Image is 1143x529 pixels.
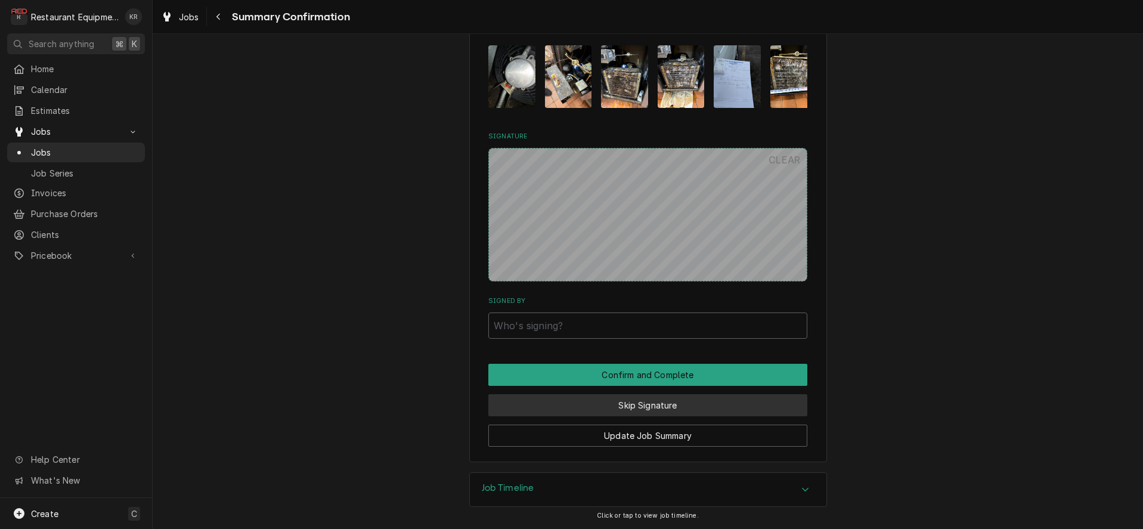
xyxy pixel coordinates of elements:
[132,38,137,50] span: K
[31,83,139,96] span: Calendar
[488,132,807,281] div: Signature
[469,472,827,507] div: Job Timeline
[31,208,139,220] span: Purchase Orders
[31,167,139,180] span: Job Series
[658,45,705,108] img: VvRwRnyS0OoAISqlUADz
[7,101,145,120] a: Estimates
[470,473,826,506] button: Accordion Details Expand Trigger
[228,9,350,25] span: Summary Confirmation
[115,38,123,50] span: ⌘
[488,364,807,386] button: Confirm and Complete
[31,187,139,199] span: Invoices
[7,471,145,490] a: Go to What's New
[761,148,807,172] button: CLEAR
[7,204,145,224] a: Purchase Orders
[7,163,145,183] a: Job Series
[156,7,204,27] a: Jobs
[11,8,27,25] div: R
[125,8,142,25] div: Kelli Robinette's Avatar
[488,364,807,386] div: Button Group Row
[7,225,145,245] a: Clients
[488,24,807,117] div: Attachments
[488,386,807,416] div: Button Group Row
[488,36,807,117] span: Attachments
[488,394,807,416] button: Skip Signature
[125,8,142,25] div: KR
[31,453,138,466] span: Help Center
[488,296,807,339] div: Signed By
[545,45,592,108] img: Jbjn9aizQFWR7Sb5iONT
[31,104,139,117] span: Estimates
[601,45,648,108] img: 7hoce69SS2Oi28IczH9W
[7,122,145,141] a: Go to Jobs
[488,313,807,339] input: Who's signing?
[7,450,145,469] a: Go to Help Center
[488,296,807,306] label: Signed By
[31,63,139,75] span: Home
[488,425,807,447] button: Update Job Summary
[11,8,27,25] div: Restaurant Equipment Diagnostics's Avatar
[31,146,139,159] span: Jobs
[7,33,145,54] button: Search anything⌘K
[209,7,228,26] button: Navigate back
[482,482,534,494] h3: Job Timeline
[7,59,145,79] a: Home
[7,80,145,100] a: Calendar
[7,246,145,265] a: Go to Pricebook
[488,364,807,447] div: Button Group
[131,508,137,520] span: C
[597,512,698,519] span: Click or tap to view job timeline.
[31,11,119,23] div: Restaurant Equipment Diagnostics
[7,143,145,162] a: Jobs
[488,45,535,108] img: 610UPH1RCKumXpXibDmL
[31,249,121,262] span: Pricebook
[488,132,807,141] label: Signature
[31,509,58,519] span: Create
[31,125,121,138] span: Jobs
[488,416,807,447] div: Button Group Row
[770,45,817,108] img: H3Lk5jFjTaJn0Wr626Ng
[29,38,94,50] span: Search anything
[31,228,139,241] span: Clients
[7,183,145,203] a: Invoices
[179,11,199,23] span: Jobs
[31,474,138,487] span: What's New
[714,45,761,108] img: 2cDSQPTaw7GuyfakRgZb
[470,473,826,506] div: Accordion Header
